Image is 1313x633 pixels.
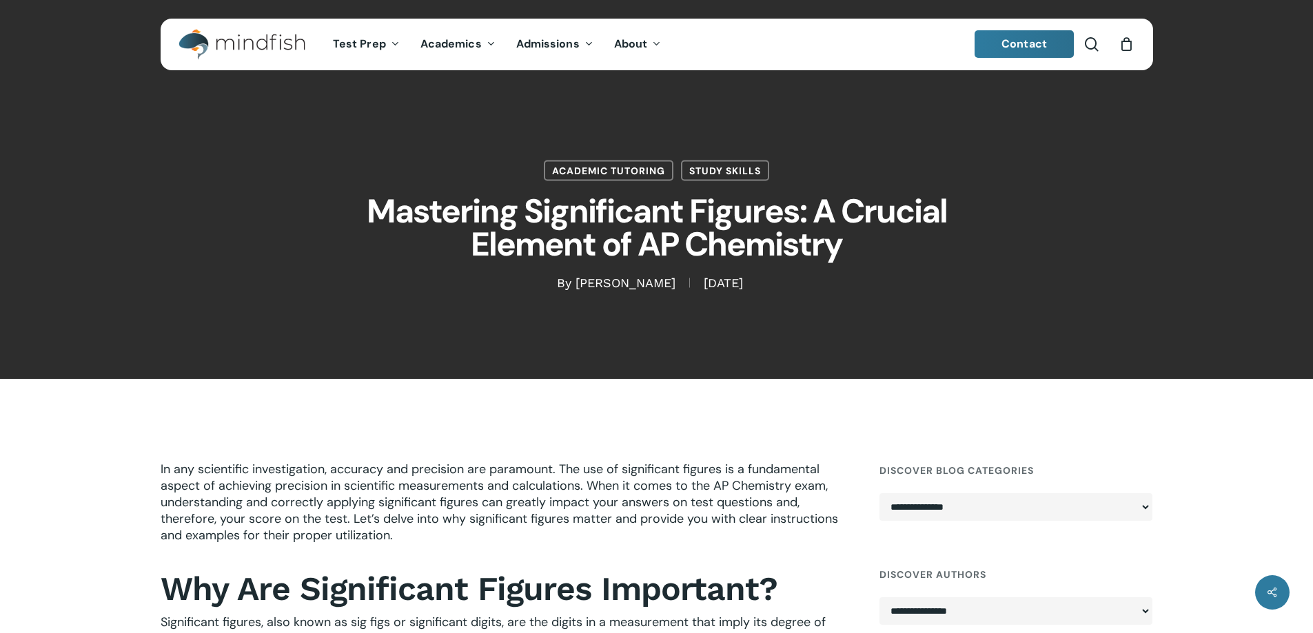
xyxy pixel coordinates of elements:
[506,39,604,50] a: Admissions
[1001,37,1047,51] span: Contact
[161,461,838,543] span: In any scientific investigation, accuracy and precision are paramount. The use of significant fig...
[879,562,1152,587] h4: Discover Authors
[689,278,757,288] span: [DATE]
[323,39,410,50] a: Test Prep
[161,19,1153,70] header: Main Menu
[161,569,777,608] b: Why Are Significant Figures Important?
[681,160,769,181] a: Study Skills
[557,278,571,288] span: By
[420,37,482,51] span: Academics
[323,19,671,70] nav: Main Menu
[333,37,386,51] span: Test Prep
[576,276,675,290] a: [PERSON_NAME]
[312,181,1001,275] h1: Mastering Significant Figures: A Crucial Element of AP Chemistry
[879,458,1152,483] h4: Discover Blog Categories
[614,37,648,51] span: About
[544,160,673,181] a: Academic Tutoring
[410,39,506,50] a: Academics
[975,30,1074,58] a: Contact
[516,37,580,51] span: Admissions
[604,39,672,50] a: About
